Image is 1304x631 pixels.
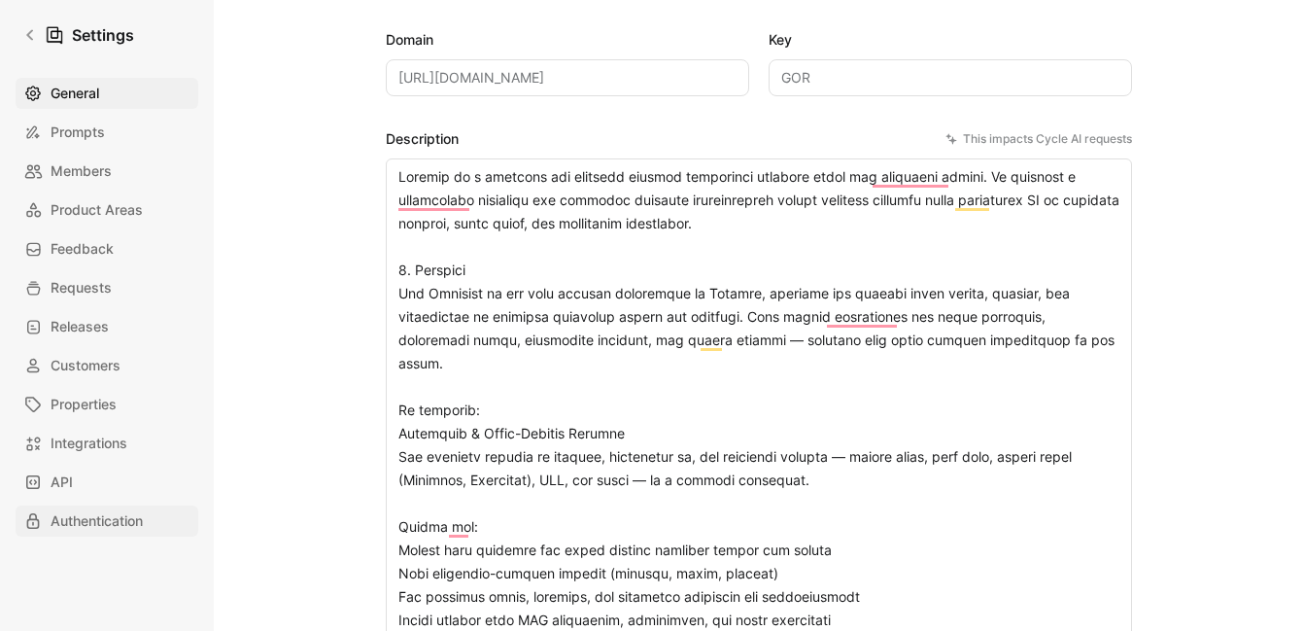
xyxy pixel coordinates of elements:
span: Product Areas [51,198,143,222]
span: Properties [51,393,117,416]
a: API [16,467,198,498]
span: Feedback [51,237,114,261]
a: Requests [16,272,198,303]
a: Releases [16,311,198,342]
a: General [16,78,198,109]
span: General [51,82,99,105]
span: Prompts [51,121,105,144]
a: Settings [16,16,142,54]
a: Integrations [16,428,198,459]
label: Key [769,28,1132,52]
a: Properties [16,389,198,420]
a: Members [16,156,198,187]
a: Customers [16,350,198,381]
span: Releases [51,315,109,338]
span: Authentication [51,509,143,533]
a: Feedback [16,233,198,264]
input: Some placeholder [386,59,749,96]
span: Requests [51,276,112,299]
label: Description [386,127,1132,151]
a: Product Areas [16,194,198,226]
span: Integrations [51,432,127,455]
a: Prompts [16,117,198,148]
span: Customers [51,354,120,377]
span: API [51,471,73,494]
span: Members [51,159,112,183]
a: Authentication [16,506,198,537]
div: This impacts Cycle AI requests [945,129,1132,149]
h1: Settings [72,23,134,47]
label: Domain [386,28,749,52]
